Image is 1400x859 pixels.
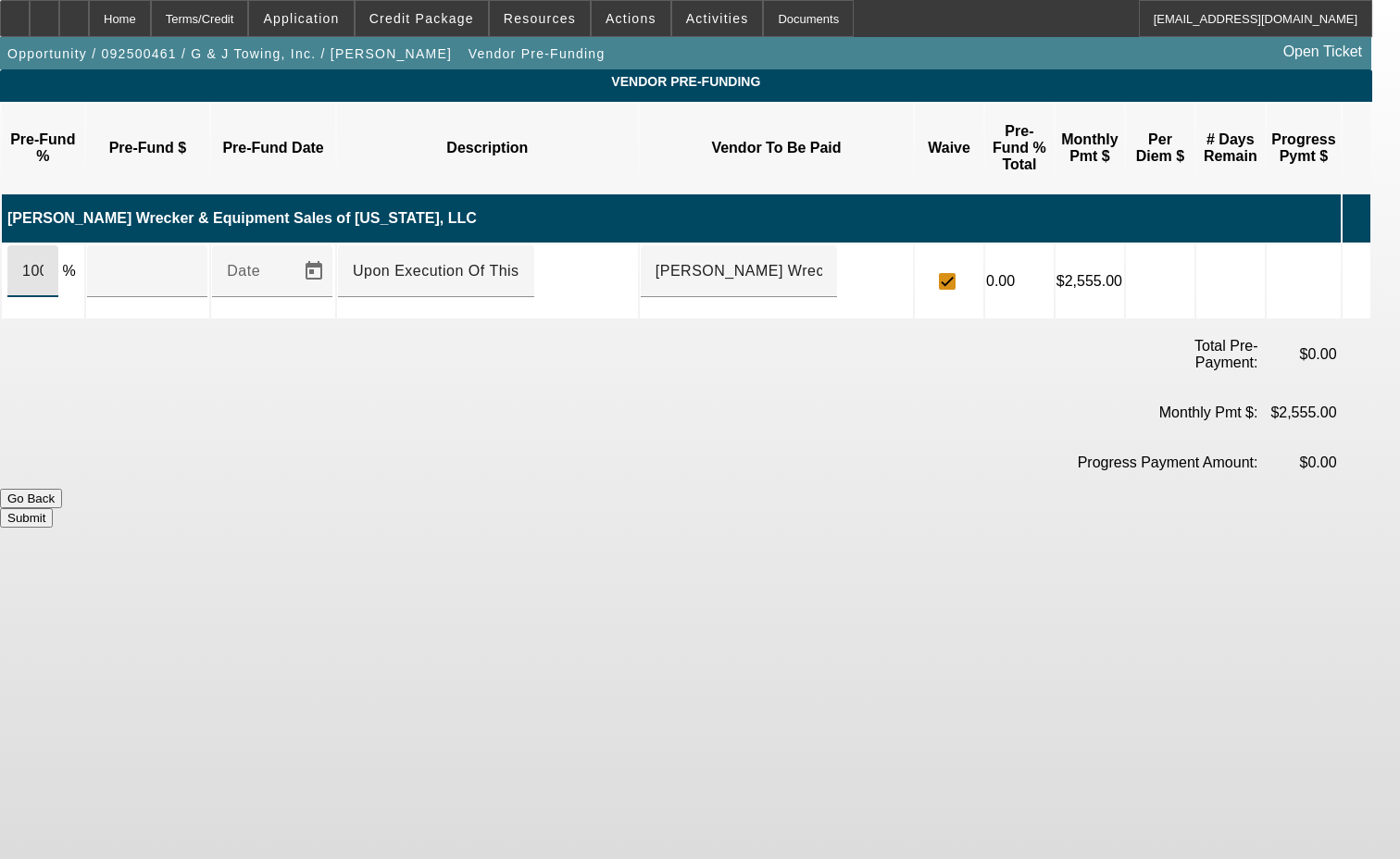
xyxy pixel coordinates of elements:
[490,1,590,36] button: Resources
[672,1,763,36] button: Activities
[6,131,80,165] p: Pre-Fund %
[644,140,908,156] p: Vendor To Be Paid
[1344,264,1362,298] i: Delete
[216,140,331,156] p: Pre-Fund Date
[263,11,339,26] span: Application
[227,263,260,279] mat-label: Date
[990,123,1049,173] p: Pre-Fund % Total
[919,140,979,156] p: Waive
[1271,131,1336,165] p: Progress Pymt $
[356,1,488,36] button: Credit Package
[1060,131,1119,165] p: Monthly Pmt $
[469,46,606,61] span: Vendor Pre-Funding
[7,210,1340,227] p: [PERSON_NAME] Wrecker & Equipment Sales of [US_STATE], LLC
[369,11,474,26] span: Credit Package
[1183,338,1258,371] p: Total Pre-Payment:
[606,11,656,26] span: Actions
[14,74,1358,89] span: Vendor Pre-Funding
[592,1,670,36] button: Actions
[504,11,576,26] span: Resources
[1026,454,1257,471] p: Progress Payment Amount:
[1261,346,1336,363] p: $0.00
[1131,131,1190,165] p: Per Diem $
[986,273,1053,290] p: 0.00
[342,140,633,156] p: Description
[1201,131,1260,165] p: # Days Remain
[686,11,749,26] span: Activities
[656,260,822,282] input: Account
[1344,201,1362,235] i: Add
[1261,454,1336,471] p: $0.00
[1261,405,1336,421] p: $2,555.00
[1276,36,1369,68] a: Open Ticket
[295,253,332,290] button: Open calendar
[62,263,75,279] span: %
[1056,273,1123,290] p: $2,555.00
[249,1,353,36] button: Application
[464,37,610,70] button: Vendor Pre-Funding
[91,140,206,156] p: Pre-Fund $
[1026,405,1257,421] p: Monthly Pmt $:
[7,46,452,61] span: Opportunity / 092500461 / G & J Towing, Inc. / [PERSON_NAME]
